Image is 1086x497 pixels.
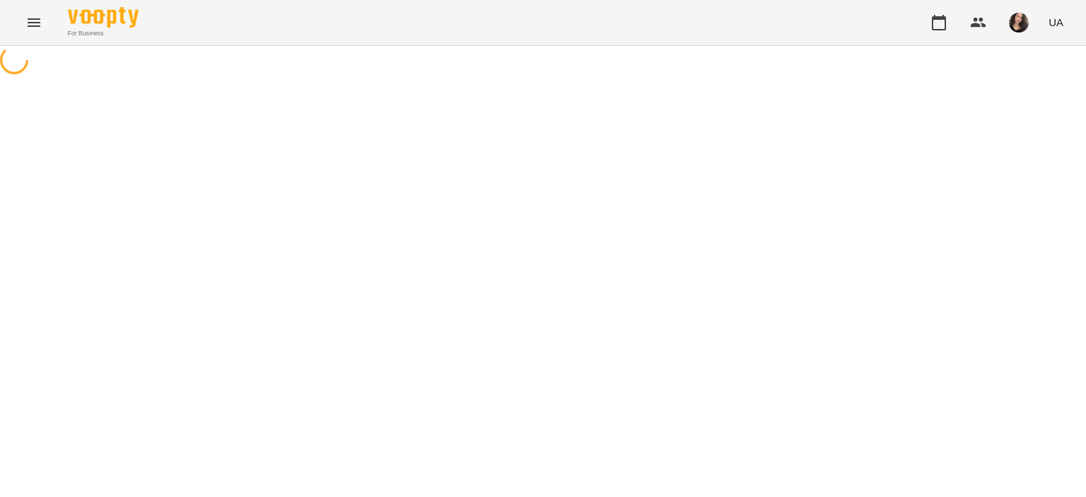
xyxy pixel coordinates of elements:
img: af1f68b2e62f557a8ede8df23d2b6d50.jpg [1009,13,1029,33]
span: For Business [68,29,139,38]
button: Menu [17,6,51,40]
img: Voopty Logo [68,7,139,28]
button: UA [1043,9,1069,35]
span: UA [1049,15,1063,30]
